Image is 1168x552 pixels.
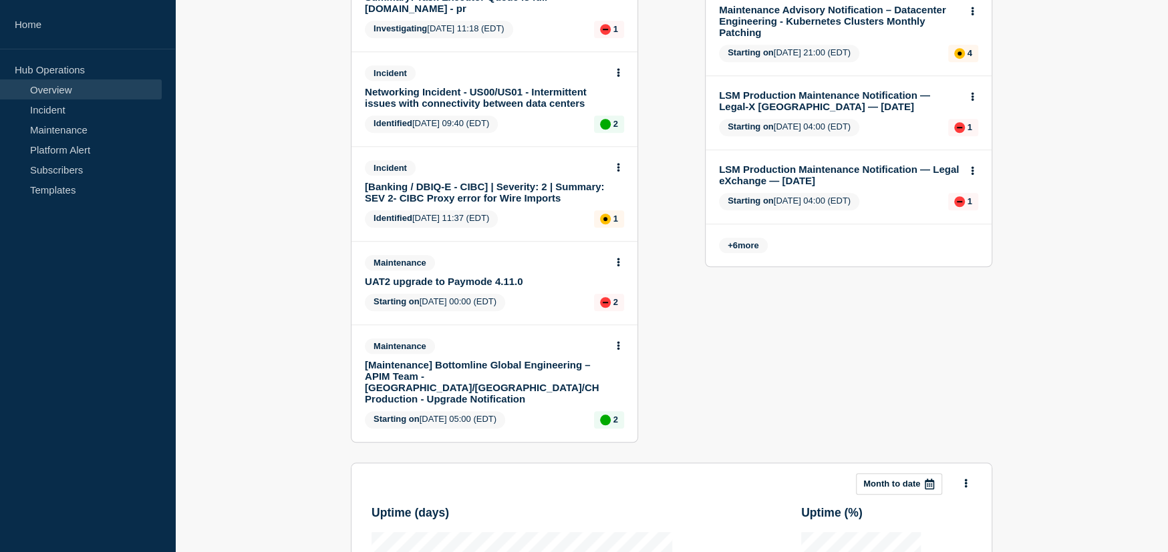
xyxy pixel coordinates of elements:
p: 1 [968,122,972,132]
p: Month to date [863,479,920,489]
span: 6 [733,240,738,250]
span: [DATE] 05:00 (EDT) [365,411,505,429]
p: 1 [613,214,618,224]
span: [DATE] 04:00 (EDT) [719,193,859,210]
h3: Uptime ( % ) [801,506,972,520]
span: [DATE] 11:18 (EDT) [365,21,513,38]
p: 2 [613,119,618,129]
span: Investigating [374,23,427,33]
button: Month to date [856,473,942,495]
div: up [600,415,611,425]
span: Starting on [374,414,420,424]
span: [DATE] 09:40 (EDT) [365,115,498,133]
div: down [954,196,965,207]
span: Identified [374,213,412,223]
a: UAT2 upgrade to Paymode 4.11.0 [365,276,606,287]
span: [DATE] 21:00 (EDT) [719,45,859,62]
span: Starting on [728,47,774,57]
div: down [600,297,611,308]
a: [Maintenance] Bottomline Global Engineering – APIM Team - [GEOGRAPHIC_DATA]/[GEOGRAPHIC_DATA]/CH ... [365,359,606,404]
span: [DATE] 04:00 (EDT) [719,119,859,136]
a: LSM Production Maintenance Notification — Legal-X [GEOGRAPHIC_DATA] — [DATE] [719,89,960,112]
div: affected [954,48,965,59]
span: [DATE] 00:00 (EDT) [365,294,505,311]
p: 2 [613,297,618,307]
p: 1 [613,24,618,34]
span: Incident [365,65,416,81]
span: Starting on [728,121,774,131]
span: Starting on [374,296,420,306]
span: Starting on [728,196,774,206]
p: 2 [613,415,618,425]
div: down [600,24,611,35]
p: 1 [968,196,972,206]
a: Maintenance Advisory Notification – Datacenter Engineering - Kubernetes Clusters Monthly Patching [719,4,960,38]
span: Incident [365,160,416,176]
span: + more [719,238,768,253]
span: Maintenance [365,338,435,354]
div: down [954,122,965,133]
span: Maintenance [365,255,435,270]
div: up [600,119,611,129]
a: Networking Incident - US00/US01 - Intermittent issues with connectivity between data centers [365,86,606,109]
span: Identified [374,118,412,128]
h3: Uptime ( days ) [372,506,672,520]
div: affected [600,214,611,224]
a: LSM Production Maintenance Notification — Legal eXchange — [DATE] [719,164,960,186]
span: [DATE] 11:37 (EDT) [365,210,498,228]
a: [Banking / DBIQ-E - CIBC] | Severity: 2 | Summary: SEV 2- CIBC Proxy error for Wire Imports [365,181,606,204]
p: 4 [968,48,972,58]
